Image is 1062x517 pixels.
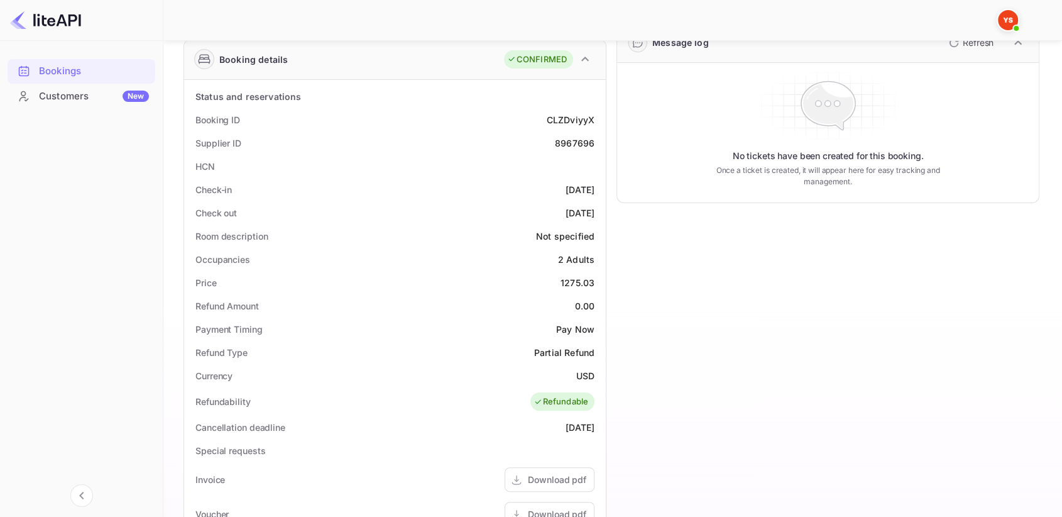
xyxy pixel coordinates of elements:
[195,299,259,313] div: Refund Amount
[8,59,155,82] a: Bookings
[714,165,941,187] p: Once a ticket is created, it will appear here for easy tracking and management.
[195,276,217,289] div: Price
[195,369,233,382] div: Currency
[195,444,265,457] div: Special requests
[561,276,594,289] div: 1275.03
[963,36,994,49] p: Refresh
[219,53,288,66] div: Booking details
[195,253,250,266] div: Occupancies
[195,346,248,359] div: Refund Type
[195,206,237,220] div: Check out
[39,64,149,79] div: Bookings
[576,369,594,382] div: USD
[998,10,1018,30] img: Yandex Support
[558,253,594,266] div: 2 Adults
[39,89,149,104] div: Customers
[195,323,263,336] div: Payment Timing
[733,150,924,162] p: No tickets have been created for this booking.
[528,473,586,486] div: Download pdf
[507,53,567,66] div: CONFIRMED
[566,421,594,434] div: [DATE]
[195,473,225,486] div: Invoice
[195,113,240,126] div: Booking ID
[195,230,268,243] div: Room description
[536,230,594,243] div: Not specified
[652,36,709,49] div: Message log
[8,84,155,108] a: CustomersNew
[123,91,149,102] div: New
[70,484,93,507] button: Collapse navigation
[195,421,285,434] div: Cancellation deadline
[8,59,155,84] div: Bookings
[566,183,594,196] div: [DATE]
[555,136,594,150] div: 8967696
[195,136,241,150] div: Supplier ID
[534,346,594,359] div: Partial Refund
[195,395,251,408] div: Refundability
[195,183,232,196] div: Check-in
[8,84,155,109] div: CustomersNew
[195,90,301,103] div: Status and reservations
[10,10,81,30] img: LiteAPI logo
[547,113,594,126] div: CLZDviyyX
[566,206,594,220] div: [DATE]
[574,299,594,313] div: 0.00
[941,33,999,53] button: Refresh
[534,396,589,408] div: Refundable
[195,160,215,173] div: HCN
[556,323,594,336] div: Pay Now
